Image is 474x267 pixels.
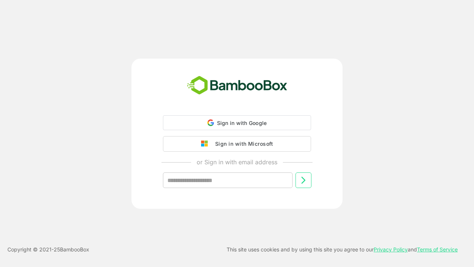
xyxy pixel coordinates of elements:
img: google [201,141,211,147]
span: Sign in with Google [217,120,267,126]
div: Sign in with Microsoft [211,139,273,149]
p: or Sign in with email address [197,158,277,167]
div: Sign in with Google [163,115,311,130]
a: Privacy Policy [374,246,408,253]
a: Terms of Service [417,246,458,253]
button: Sign in with Microsoft [163,136,311,152]
p: This site uses cookies and by using this site you agree to our and [227,245,458,254]
img: bamboobox [183,73,291,98]
p: Copyright © 2021- 25 BambooBox [7,245,89,254]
